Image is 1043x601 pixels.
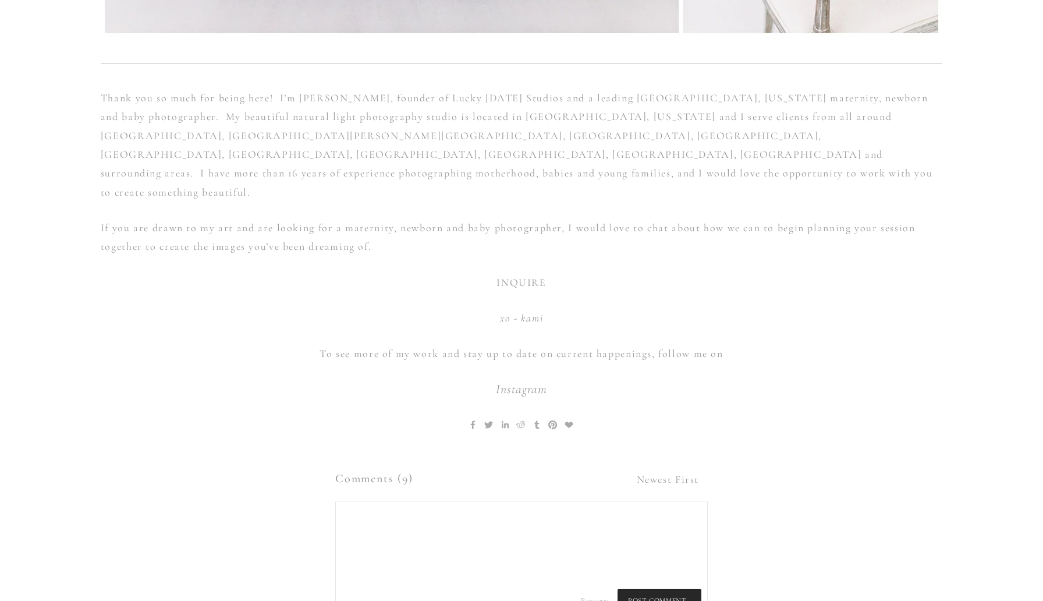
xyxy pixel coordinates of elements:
p: Thank you so much for being here! I’m [PERSON_NAME], founder of Lucky [DATE] Studios and a leadin... [101,89,942,201]
span: Comments (9) [335,472,413,486]
p: To see more of my work and stay up to date on current happenings, follow me on [101,344,942,363]
a: Instagram [496,381,548,397]
p: If you are drawn to my art and are looking for a maternity, newborn and baby photographer, I woul... [101,218,942,256]
a: INQUIRE [496,276,546,289]
em: xo - kami [500,312,544,324]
